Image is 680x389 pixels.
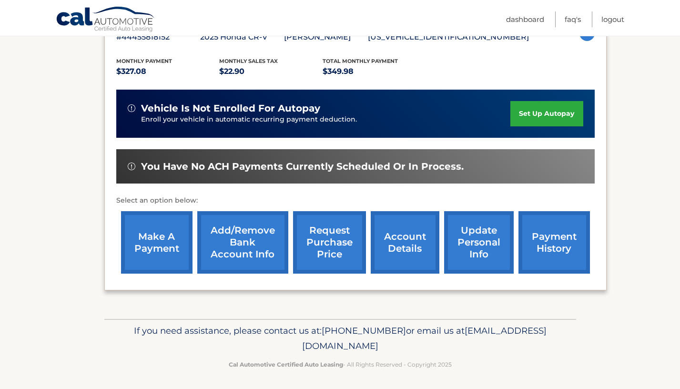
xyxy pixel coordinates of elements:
p: $349.98 [323,65,426,78]
p: If you need assistance, please contact us at: or email us at [111,323,570,354]
p: [PERSON_NAME] [284,31,368,44]
img: alert-white.svg [128,163,135,170]
span: You have no ACH payments currently scheduled or in process. [141,161,464,173]
span: Total Monthly Payment [323,58,398,64]
span: [PHONE_NUMBER] [322,325,406,336]
span: Monthly sales Tax [219,58,278,64]
span: Monthly Payment [116,58,172,64]
p: [US_VEHICLE_IDENTIFICATION_NUMBER] [368,31,529,44]
a: update personal info [444,211,514,274]
a: FAQ's [565,11,581,27]
a: request purchase price [293,211,366,274]
p: Select an option below: [116,195,595,206]
p: - All Rights Reserved - Copyright 2025 [111,359,570,369]
a: account details [371,211,439,274]
p: #44455818152 [116,31,200,44]
span: vehicle is not enrolled for autopay [141,102,320,114]
p: 2025 Honda CR-V [200,31,284,44]
img: alert-white.svg [128,104,135,112]
strong: Cal Automotive Certified Auto Leasing [229,361,343,368]
span: [EMAIL_ADDRESS][DOMAIN_NAME] [302,325,547,351]
p: $22.90 [219,65,323,78]
a: Logout [601,11,624,27]
a: set up autopay [510,101,583,126]
a: payment history [518,211,590,274]
a: make a payment [121,211,193,274]
p: $327.08 [116,65,220,78]
a: Dashboard [506,11,544,27]
a: Add/Remove bank account info [197,211,288,274]
p: Enroll your vehicle in automatic recurring payment deduction. [141,114,511,125]
a: Cal Automotive [56,6,156,34]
